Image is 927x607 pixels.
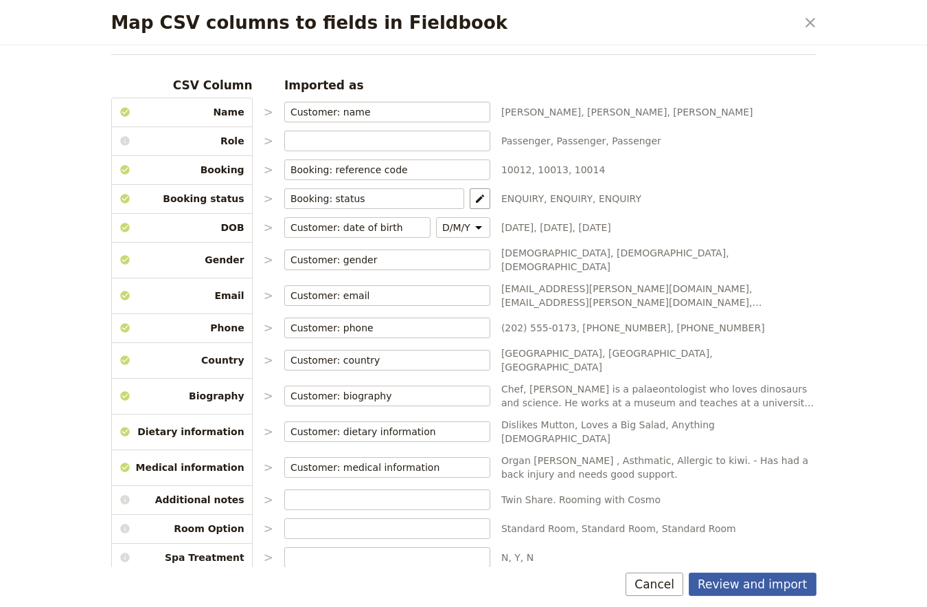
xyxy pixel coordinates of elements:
[111,77,253,93] h3: CSV Column
[501,382,816,410] span: Chef, [PERSON_NAME] is a palaeontologist who loves dinosaurs and science. He works at a museum an...
[290,105,470,119] input: ​Clear input
[501,192,816,206] span: ENQUIRY, ENQUIRY, ENQUIRY
[264,492,273,508] p: >
[473,321,484,335] span: ​
[501,282,816,309] span: [EMAIL_ADDRESS][PERSON_NAME][DOMAIN_NAME], [EMAIL_ADDRESS][PERSON_NAME][DOMAIN_NAME], [EMAIL_ADDR...
[111,461,253,474] span: Medical information
[111,221,253,234] span: DOB
[501,551,816,564] span: N, Y, N
[264,219,273,236] p: >
[447,192,458,206] span: ​
[290,353,470,367] input: ​Clear input
[290,461,470,474] input: ​Clear input
[111,253,253,267] span: Gender
[473,105,484,119] span: ​
[111,163,253,177] span: Booking
[111,353,253,367] span: Country
[111,389,253,403] span: Biography
[264,104,273,120] p: >
[264,388,273,404] p: >
[264,162,273,178] p: >
[501,246,816,274] span: [DEMOGRAPHIC_DATA], [DEMOGRAPHIC_DATA], [DEMOGRAPHIC_DATA]
[501,321,816,335] span: (202) 555-0173, [PHONE_NUMBER], [PHONE_NUMBER]
[501,454,816,481] span: Organ [PERSON_NAME] , Asthmatic, Allergic to kiwi. - Has had a back injury and needs good support.
[284,77,490,93] h3: Imported as
[689,573,816,596] button: Review and import
[470,188,490,209] button: Map statuses
[111,105,253,119] span: Name
[264,133,273,149] p: >
[111,493,253,507] span: Additional notes
[501,105,816,119] span: [PERSON_NAME], [PERSON_NAME], [PERSON_NAME]
[264,252,273,268] p: >
[111,522,253,536] span: Room Option
[501,134,816,148] span: Passenger, Passenger, Passenger
[264,423,273,440] p: >
[290,321,470,335] input: ​Clear input
[473,425,484,439] span: ​
[290,221,411,234] input: ​Clear input
[290,192,444,206] input: ​Clear input
[473,253,484,267] span: ​
[626,573,683,596] button: Cancel
[111,425,253,439] span: Dietary information
[413,221,424,234] span: ​
[264,352,273,368] p: >
[501,418,816,445] span: Dislikes Mutton, Loves a Big Salad, Anything [DEMOGRAPHIC_DATA]
[290,425,470,439] input: ​Clear input
[473,461,484,474] span: ​
[290,253,470,267] input: ​Clear input
[264,287,273,304] p: >
[264,320,273,336] p: >
[501,493,816,507] span: Twin Share. Rooming with Cosmo
[473,289,484,302] span: ​
[290,163,470,177] input: ​Clear input
[111,321,253,335] span: Phone
[473,353,484,367] span: ​
[264,190,273,207] p: >
[501,346,816,374] span: [GEOGRAPHIC_DATA], [GEOGRAPHIC_DATA], [GEOGRAPHIC_DATA]
[111,289,253,302] span: Email
[501,221,816,234] span: [DATE], [DATE], [DATE]
[264,459,273,476] p: >
[501,163,816,177] span: 10012, 10013, 10014
[473,163,484,177] span: ​
[111,134,253,148] span: Role
[264,549,273,566] p: >
[111,551,253,564] span: Spa Treatment
[501,522,816,536] span: Standard Room, Standard Room, Standard Room
[264,520,273,537] p: >
[473,389,484,403] span: ​
[111,192,253,206] span: Booking status
[111,12,796,33] h2: Map CSV columns to fields in Fieldbook
[290,289,470,302] input: ​Clear input
[290,389,470,403] input: ​Clear input
[799,11,822,34] button: Close dialog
